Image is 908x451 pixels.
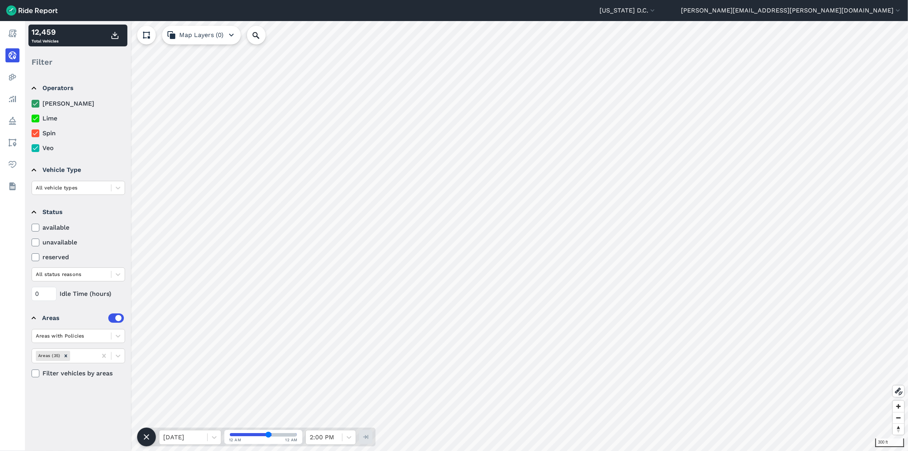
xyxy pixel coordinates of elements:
[32,26,58,45] div: Total Vehicles
[32,253,125,262] label: reserved
[5,114,19,128] a: Policy
[32,369,125,378] label: Filter vehicles by areas
[893,412,904,423] button: Zoom out
[893,401,904,412] button: Zoom in
[32,26,58,38] div: 12,459
[893,423,904,435] button: Reset bearing to north
[32,287,125,301] div: Idle Time (hours)
[5,70,19,84] a: Heatmaps
[32,143,125,153] label: Veo
[875,439,904,447] div: 300 ft
[5,136,19,150] a: Areas
[5,27,19,41] a: Report
[32,307,124,329] summary: Areas
[247,26,278,44] input: Search Location or Vehicles
[42,313,124,323] div: Areas
[599,6,656,15] button: [US_STATE] D.C.
[32,114,125,123] label: Lime
[32,238,125,247] label: unavailable
[6,5,58,16] img: Ride Report
[5,48,19,62] a: Realtime
[36,351,62,361] div: Areas (35)
[162,26,241,44] button: Map Layers (0)
[32,159,124,181] summary: Vehicle Type
[5,157,19,172] a: Health
[5,179,19,193] a: Datasets
[28,50,127,74] div: Filter
[32,77,124,99] summary: Operators
[32,201,124,223] summary: Status
[32,99,125,108] label: [PERSON_NAME]
[681,6,902,15] button: [PERSON_NAME][EMAIL_ADDRESS][PERSON_NAME][DOMAIN_NAME]
[5,92,19,106] a: Analyze
[32,129,125,138] label: Spin
[229,437,242,443] span: 12 AM
[62,351,70,361] div: Remove Areas (35)
[286,437,298,443] span: 12 AM
[32,223,125,232] label: available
